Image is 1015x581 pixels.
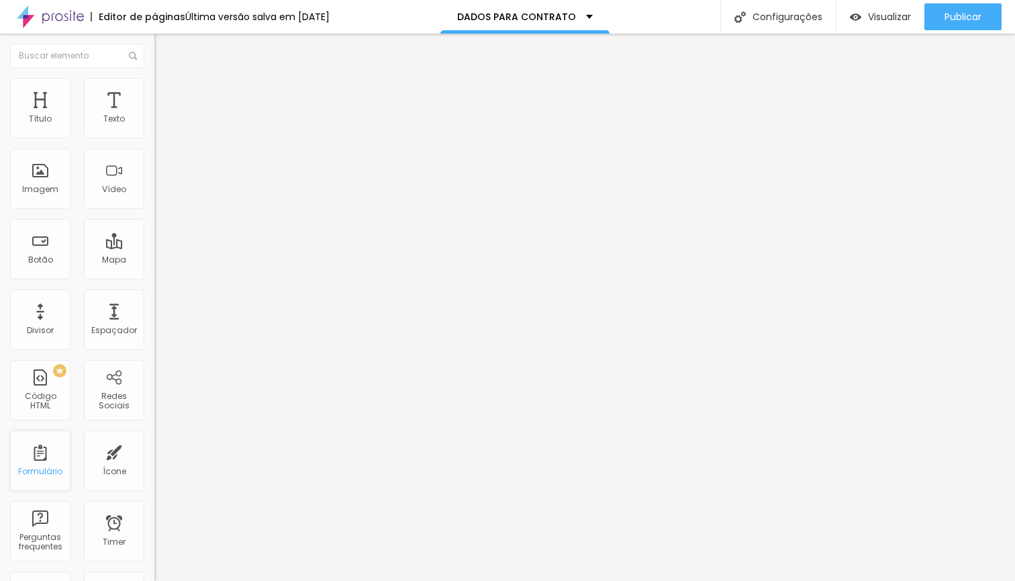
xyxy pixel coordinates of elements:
div: Botão [28,255,53,265]
div: Divisor [27,326,54,335]
button: Publicar [924,3,1002,30]
div: Imagem [22,185,58,194]
input: Buscar elemento [10,44,144,68]
img: Icone [734,11,746,23]
div: Código HTML [13,392,66,411]
div: Ícone [103,467,126,476]
div: Mapa [102,255,126,265]
div: Editor de páginas [91,12,185,21]
div: Redes Sociais [87,392,140,411]
span: Publicar [945,11,981,22]
img: view-1.svg [850,11,861,23]
img: Icone [129,52,137,60]
div: Vídeo [102,185,126,194]
div: Formulário [18,467,62,476]
div: Timer [103,537,126,547]
button: Visualizar [836,3,924,30]
p: DADOS PARA CONTRATO [457,12,576,21]
div: Título [29,114,52,124]
div: Perguntas frequentes [13,533,66,552]
div: Texto [103,114,125,124]
span: Visualizar [868,11,911,22]
div: Última versão salva em [DATE] [185,12,330,21]
div: Espaçador [91,326,137,335]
